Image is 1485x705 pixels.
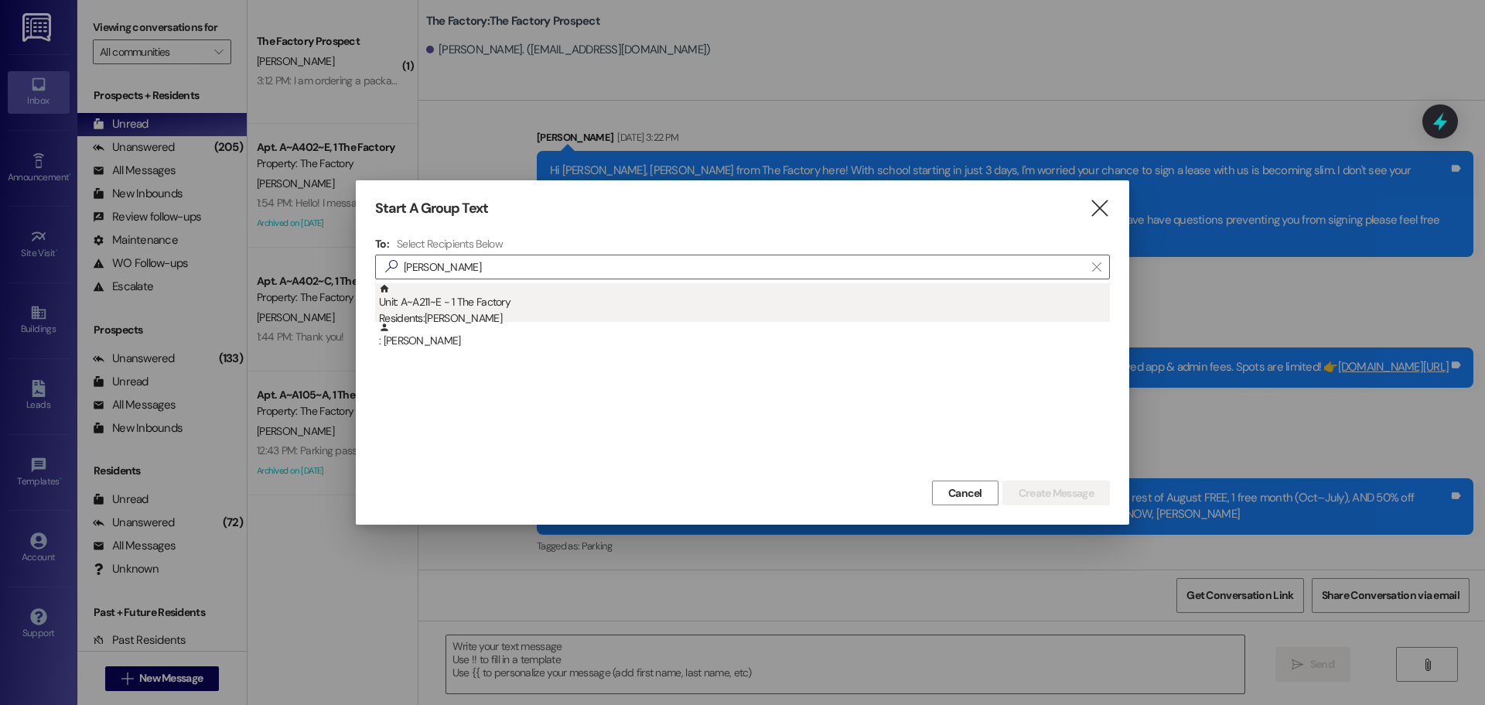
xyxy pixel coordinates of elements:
div: Unit: A~A211~E - 1 The FactoryResidents:[PERSON_NAME] [375,283,1110,322]
div: Residents: [PERSON_NAME] [379,310,1110,327]
div: : [PERSON_NAME] [375,322,1110,361]
h4: Select Recipients Below [397,237,503,251]
div: Unit: A~A211~E - 1 The Factory [379,283,1110,327]
span: Cancel [948,485,982,501]
h3: To: [375,237,389,251]
div: : [PERSON_NAME] [379,322,1110,349]
i:  [379,258,404,275]
button: Create Message [1002,481,1110,505]
i:  [1092,261,1101,273]
button: Cancel [932,481,999,505]
button: Clear text [1084,255,1109,279]
span: Create Message [1019,485,1094,501]
i:  [1089,200,1110,217]
input: Search for any contact or apartment [404,256,1084,278]
h3: Start A Group Text [375,200,488,217]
